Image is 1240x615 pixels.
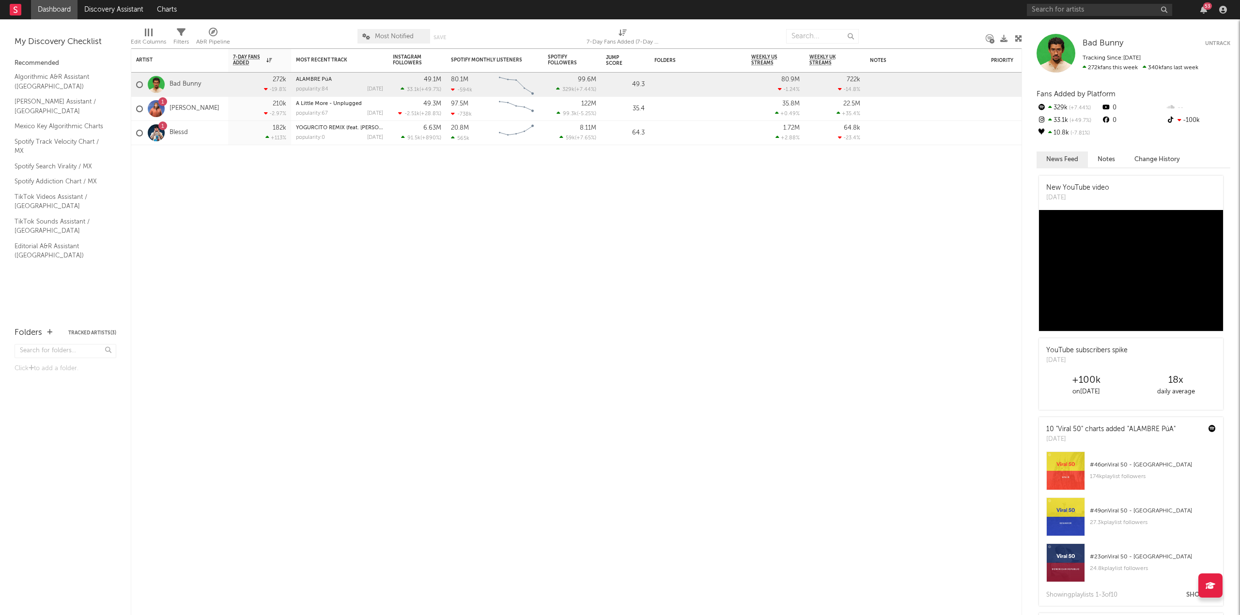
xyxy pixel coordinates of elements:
[1083,65,1198,71] span: 340k fans last week
[264,86,286,92] div: -19.8 %
[401,86,441,92] div: ( )
[1083,65,1138,71] span: 272k fans this week
[296,77,383,82] div: ALAMBRE PúA
[1166,114,1230,127] div: -100k
[451,111,472,117] div: -738k
[421,111,440,117] span: +28.8 %
[606,103,645,115] div: 35.4
[606,55,630,66] div: Jump Score
[451,76,468,83] div: 80.1M
[421,87,440,92] span: +49.7 %
[451,135,469,141] div: 565k
[783,125,800,131] div: 1.72M
[296,77,332,82] a: ALAMBRE PúA
[15,121,107,132] a: Mexico Key Algorithmic Charts
[1068,105,1091,111] span: +7.44 %
[1046,589,1117,601] div: Showing playlist s 1- 3 of 10
[15,176,107,187] a: Spotify Addiction Chart / MX
[775,110,800,117] div: +0.49 %
[15,363,116,375] div: Click to add a folder.
[562,87,574,92] span: 329k
[15,72,107,91] a: Algorithmic A&R Assistant ([GEOGRAPHIC_DATA])
[606,79,645,90] div: 49.3
[1131,386,1221,398] div: daily average
[296,125,404,131] a: YOGURCITO REMIX (feat. [PERSON_NAME])
[587,24,659,52] div: 7-Day Fans Added (7-Day Fans Added)
[1205,39,1230,48] button: Untrack
[451,87,472,93] div: -594k
[422,135,440,141] span: +890 %
[15,96,107,116] a: [PERSON_NAME] Assistant / [GEOGRAPHIC_DATA]
[1090,471,1216,482] div: 174k playlist followers
[451,125,469,131] div: 20.8M
[367,135,383,140] div: [DATE]
[404,111,419,117] span: -2.51k
[1037,127,1101,139] div: 10.8k
[576,87,595,92] span: +7.44 %
[563,111,577,117] span: 99.3k
[495,97,538,121] svg: Chart title
[15,36,116,48] div: My Discovery Checklist
[423,101,441,107] div: 49.3M
[173,36,189,48] div: Filters
[15,136,107,156] a: Spotify Track Velocity Chart / MX
[264,110,286,117] div: -2.97 %
[407,135,420,141] span: 91.5k
[170,105,219,113] a: [PERSON_NAME]
[847,76,860,83] div: 722k
[1166,102,1230,114] div: --
[1046,183,1109,193] div: New YouTube video
[273,76,286,83] div: 272k
[781,76,800,83] div: 80.9M
[1037,90,1116,98] span: Fans Added by Platform
[196,24,230,52] div: A&R Pipeline
[1037,102,1101,114] div: 329k
[1127,426,1176,433] a: "ALAMBRE PúA"
[606,127,645,139] div: 64.3
[581,101,596,107] div: 122M
[1203,2,1212,10] div: 53
[778,86,800,92] div: -1.24 %
[1039,451,1223,497] a: #46onViral 50 - [GEOGRAPHIC_DATA]174kplaylist followers
[1088,151,1125,167] button: Notes
[273,101,286,107] div: 210k
[233,54,264,66] span: 7-Day Fans Added
[495,121,538,145] svg: Chart title
[15,241,107,261] a: Editorial A&R Assistant ([GEOGRAPHIC_DATA])
[578,111,595,117] span: -5.25 %
[1125,151,1190,167] button: Change History
[837,110,860,117] div: +35.4 %
[170,129,188,137] a: Blessd
[654,58,727,63] div: Folders
[15,58,116,69] div: Recommended
[273,125,286,131] div: 182k
[870,58,967,63] div: Notes
[1039,543,1223,589] a: #23onViral 50 - [GEOGRAPHIC_DATA]24.8kplaylist followers
[751,54,785,66] span: Weekly US Streams
[1083,39,1123,47] span: Bad Bunny
[1083,39,1123,48] a: Bad Bunny
[1046,345,1128,356] div: YouTube subscribers spike
[296,57,369,63] div: Most Recent Track
[838,135,860,141] div: -23.4 %
[265,135,286,141] div: +113 %
[557,110,596,117] div: ( )
[587,36,659,48] div: 7-Day Fans Added (7-Day Fans Added)
[1041,386,1131,398] div: on [DATE]
[843,101,860,107] div: 22.5M
[1037,114,1101,127] div: 33.1k
[393,54,427,66] div: Instagram Followers
[1090,551,1216,563] div: # 23 on Viral 50 - [GEOGRAPHIC_DATA]
[131,36,166,48] div: Edit Columns
[424,76,441,83] div: 49.1M
[1037,151,1088,167] button: News Feed
[775,135,800,141] div: +2.88 %
[68,330,116,335] button: Tracked Artists(3)
[173,24,189,52] div: Filters
[401,135,441,141] div: ( )
[1090,517,1216,528] div: 27.3k playlist followers
[367,111,383,116] div: [DATE]
[296,111,328,116] div: popularity: 67
[556,86,596,92] div: ( )
[451,101,468,107] div: 97.5M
